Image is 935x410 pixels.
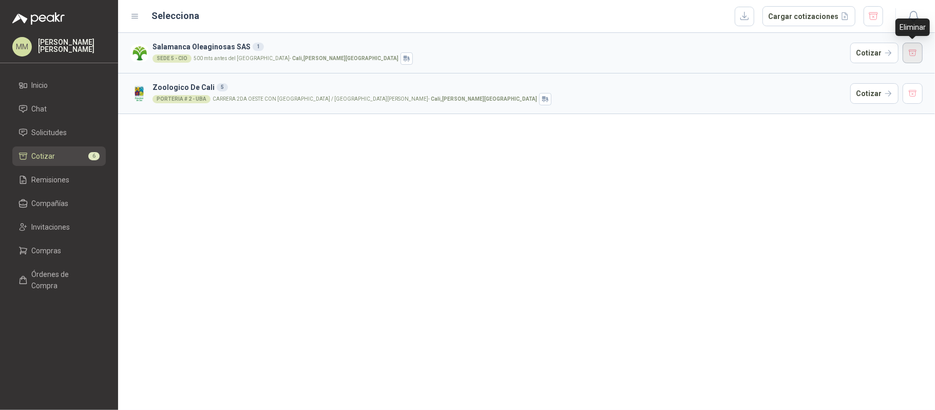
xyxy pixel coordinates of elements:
div: PORTERIA # 2 - UBA [152,95,211,103]
span: 6 [88,152,100,160]
a: Cotizar6 [12,146,106,166]
span: Inicio [32,80,48,91]
span: Invitaciones [32,221,70,233]
button: Cotizar [850,43,899,63]
span: Solicitudes [32,127,67,138]
span: Compañías [32,198,69,209]
strong: Cali , [PERSON_NAME][GEOGRAPHIC_DATA] [292,55,398,61]
a: Compras [12,241,106,260]
span: Remisiones [32,174,70,185]
span: Compras [32,245,62,256]
div: MM [12,37,32,57]
button: Cargar cotizaciones [762,6,855,27]
a: Remisiones [12,170,106,190]
img: Company Logo [130,44,148,62]
div: SEDE 5 - CIO [152,54,192,63]
span: Chat [32,103,47,115]
a: Chat [12,99,106,119]
a: Solicitudes [12,123,106,142]
p: [PERSON_NAME] [PERSON_NAME] [38,39,106,53]
p: 500 mts antes del [GEOGRAPHIC_DATA] - [194,56,398,61]
div: Eliminar [895,18,930,36]
strong: Cali , [PERSON_NAME][GEOGRAPHIC_DATA] [431,96,537,102]
span: Órdenes de Compra [32,269,96,291]
button: Cotizar [850,83,899,104]
a: Órdenes de Compra [12,265,106,295]
a: Invitaciones [12,217,106,237]
h2: Selecciona [152,9,200,23]
p: CARRERA 2DA OESTE CON [GEOGRAPHIC_DATA] / [GEOGRAPHIC_DATA][PERSON_NAME] - [213,97,537,102]
h3: Zoologico De Cali [152,82,846,93]
a: Inicio [12,76,106,95]
a: Compañías [12,194,106,213]
img: Logo peakr [12,12,65,25]
div: 5 [217,83,228,91]
span: Cotizar [32,151,55,162]
div: 1 [253,43,264,51]
img: Company Logo [130,85,148,103]
h3: Salamanca Oleaginosas SAS [152,41,846,52]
